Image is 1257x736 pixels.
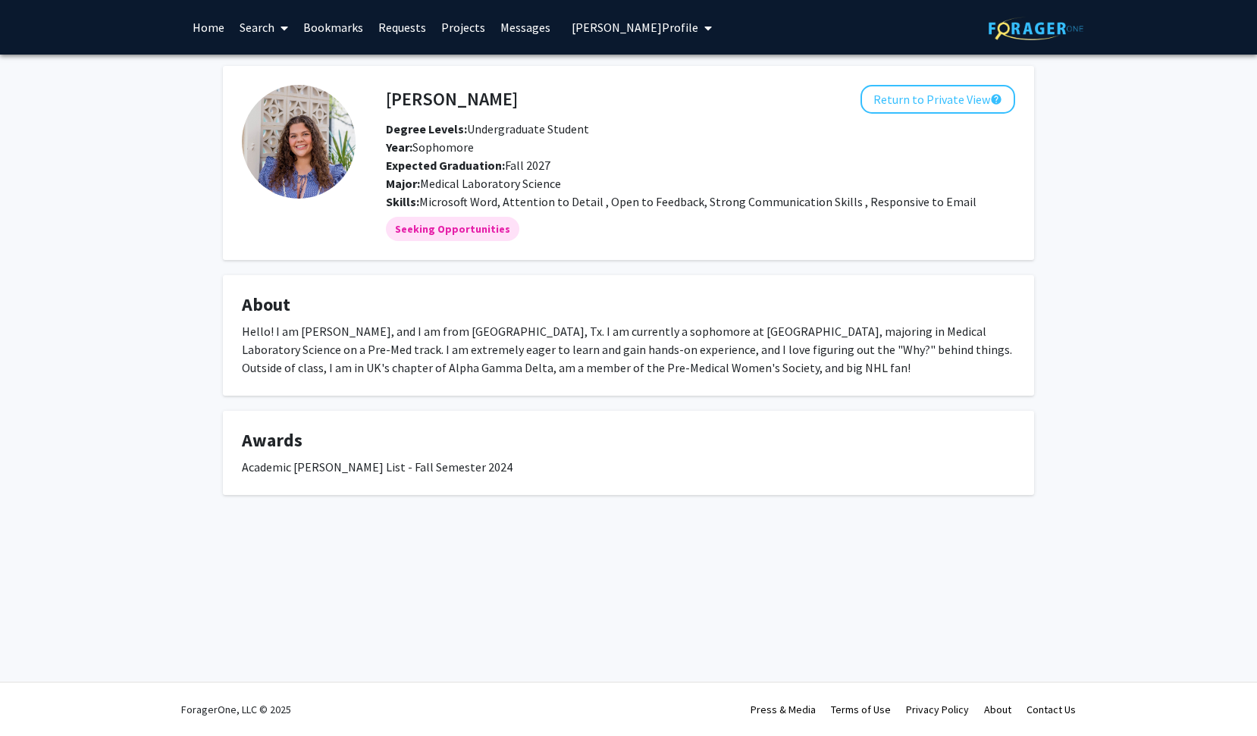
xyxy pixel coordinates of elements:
b: Expected Graduation: [386,158,505,173]
mat-icon: help [990,90,1002,108]
b: Skills: [386,194,419,209]
div: Hello! I am [PERSON_NAME], and I am from [GEOGRAPHIC_DATA], Tx. I am currently a sophomore at [GE... [242,322,1015,377]
a: Projects [434,1,493,54]
span: Fall 2027 [386,158,550,173]
span: [PERSON_NAME] Profile [572,20,698,35]
b: Degree Levels: [386,121,467,136]
a: Messages [493,1,558,54]
span: Medical Laboratory Science [420,176,561,191]
a: Privacy Policy [906,703,969,716]
div: Academic [PERSON_NAME] List - Fall Semester 2024 [242,458,1015,476]
img: Profile Picture [242,85,356,199]
h4: Awards [242,430,1015,452]
span: Sophomore [386,139,474,155]
button: Return to Private View [860,85,1015,114]
a: Requests [371,1,434,54]
span: Undergraduate Student [386,121,589,136]
a: Press & Media [751,703,816,716]
a: Home [185,1,232,54]
img: ForagerOne Logo [989,17,1083,40]
span: Microsoft Word, Attention to Detail , Open to Feedback, Strong Communication Skills , Responsive ... [419,194,976,209]
a: Contact Us [1027,703,1076,716]
div: ForagerOne, LLC © 2025 [181,683,291,736]
a: About [984,703,1011,716]
a: Bookmarks [296,1,371,54]
mat-chip: Seeking Opportunities [386,217,519,241]
a: Search [232,1,296,54]
h4: [PERSON_NAME] [386,85,518,113]
h4: About [242,294,1015,316]
b: Year: [386,139,412,155]
a: Terms of Use [831,703,891,716]
b: Major: [386,176,420,191]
